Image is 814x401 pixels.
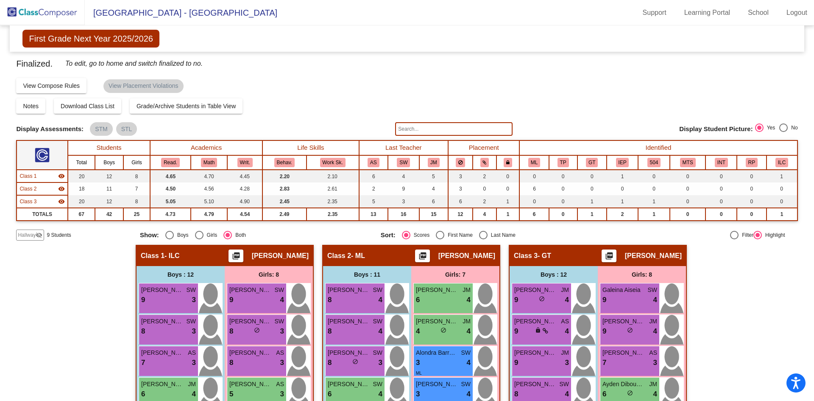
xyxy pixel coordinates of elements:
span: Alondra Barrolletapadrino [416,348,458,357]
span: 9 [141,294,145,306]
span: SW [274,286,284,294]
td: 4.50 [150,182,191,195]
td: 4.90 [227,195,262,208]
span: 3 [416,357,420,368]
button: Print Students Details [229,250,243,262]
span: - ILC [164,252,180,260]
div: Boys [174,231,189,239]
button: Grade/Archive Students in Table View [130,98,243,114]
td: 2 [473,195,496,208]
span: 9 [229,294,233,306]
span: Class 1 [20,172,36,180]
td: 6 [519,182,549,195]
th: Individualized Education Plan [607,155,638,170]
td: 4.28 [227,182,262,195]
td: 9 [388,182,419,195]
span: do_not_disturb_alt [440,327,446,333]
div: Boys : 11 [323,266,411,283]
td: 2 [607,208,638,221]
span: JM [561,286,569,294]
div: First Name [444,231,473,239]
div: Boys : 12 [137,266,225,283]
td: 0 [767,195,797,208]
td: 67 [68,208,95,221]
span: do_not_disturb_alt [352,359,358,365]
span: [PERSON_NAME] [PERSON_NAME] [141,286,184,294]
a: Logout [780,6,814,20]
th: Total [68,155,95,170]
td: 0 [670,170,705,182]
span: Class 3 [514,252,538,260]
button: View Compose Rules [16,78,86,93]
td: 6 [519,208,549,221]
span: 4 [280,294,284,306]
div: Both [232,231,246,239]
a: Learning Portal [677,6,737,20]
td: 1 [638,195,670,208]
span: 8 [229,357,233,368]
td: 4.65 [150,170,191,182]
td: 12 [95,170,123,182]
span: 3 [379,357,382,368]
button: Behav. [274,158,295,167]
div: Girls: 8 [225,266,313,283]
button: ML [528,158,540,167]
td: 2.83 [262,182,306,195]
th: Academics [150,140,262,155]
span: do_not_disturb_alt [254,327,260,333]
td: 2.35 [307,195,359,208]
span: SW [186,286,196,294]
td: 4.56 [191,182,228,195]
span: 4 [192,389,196,400]
td: 0 [705,170,737,182]
mat-icon: visibility [58,198,65,205]
th: Stephanie Woody [388,155,419,170]
span: SW [373,348,382,357]
span: Class 1 [141,252,164,260]
span: [PERSON_NAME] [514,317,557,326]
span: 3 [280,357,284,368]
td: 6 [359,170,388,182]
span: Hallway [18,231,36,239]
td: 0 [737,195,766,208]
span: Class 2 [20,185,36,193]
span: [PERSON_NAME] Chilapa Taquillo [328,380,370,389]
span: Finalized. [16,57,53,70]
button: Read. [161,158,180,167]
td: 0 [473,182,496,195]
span: 4 [565,294,569,306]
span: 9 [602,294,606,306]
span: AS [561,317,569,326]
span: 3 [280,326,284,337]
th: Intervention [705,155,737,170]
span: First Grade Next Year 2025/2026 [22,30,159,48]
span: 3 [565,357,569,368]
span: JM [463,286,471,294]
td: 12 [448,208,473,221]
th: Placement [448,140,519,155]
span: Class 2 [327,252,351,260]
button: AS [368,158,379,167]
td: 0 [549,195,577,208]
td: 0 [549,182,577,195]
mat-radio-group: Select an option [755,123,798,135]
td: 0 [638,170,670,182]
td: 4 [473,208,496,221]
mat-icon: visibility [58,173,65,179]
span: 8 [141,326,145,337]
span: 3 [192,357,196,368]
span: [PERSON_NAME] [141,380,184,389]
td: 6 [448,195,473,208]
th: 504 Plan [638,155,670,170]
th: Current MTSS Process [670,155,705,170]
mat-icon: visibility_off [36,232,42,238]
span: 4 [379,294,382,306]
button: SW [397,158,410,167]
td: 0 [670,195,705,208]
td: 2.20 [262,170,306,182]
th: Boys [95,155,123,170]
span: Class 3 [20,198,36,205]
td: 0 [737,182,766,195]
td: 1 [607,170,638,182]
mat-chip: STL [116,122,137,136]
